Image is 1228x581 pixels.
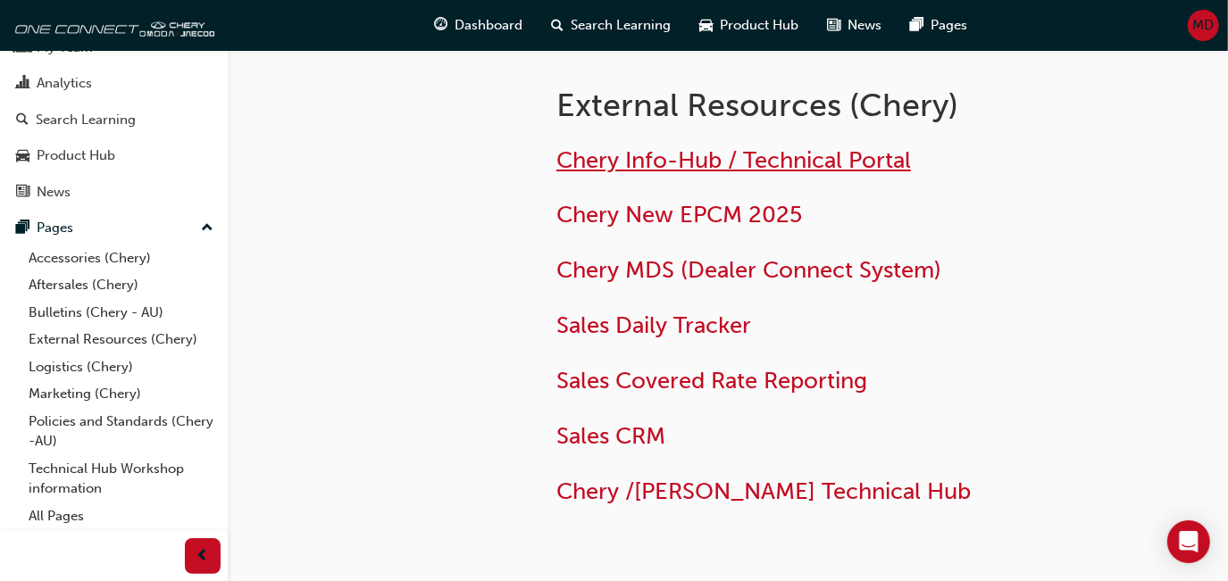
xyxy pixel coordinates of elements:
[21,380,221,408] a: Marketing (Chery)
[37,73,92,94] div: Analytics
[21,455,221,502] a: Technical Hub Workshop information
[16,112,29,129] span: search-icon
[556,201,802,228] a: Chery New EPCM 2025
[21,502,221,530] a: All Pages
[16,185,29,201] span: news-icon
[7,212,221,245] button: Pages
[700,14,714,37] span: car-icon
[721,15,799,36] span: Product Hub
[552,14,564,37] span: search-icon
[7,67,221,100] a: Analytics
[16,40,29,56] span: people-icon
[556,86,1092,125] h1: External Resources (Chery)
[421,7,538,44] a: guage-iconDashboard
[1193,15,1215,36] span: MD
[21,245,221,272] a: Accessories (Chery)
[572,15,672,36] span: Search Learning
[556,422,665,450] a: Sales CRM
[848,15,882,36] span: News
[21,353,221,381] a: Logistics (Chery)
[37,182,71,203] div: News
[814,7,897,44] a: news-iconNews
[556,146,911,174] a: Chery Info-Hub / Technical Portal
[9,7,214,43] img: oneconnect
[36,110,136,130] div: Search Learning
[37,145,115,166] div: Product Hub
[16,148,29,164] span: car-icon
[21,408,221,455] a: Policies and Standards (Chery -AU)
[196,545,210,568] span: prev-icon
[828,14,841,37] span: news-icon
[37,218,73,238] div: Pages
[7,104,221,137] a: Search Learning
[538,7,686,44] a: search-iconSearch Learning
[556,477,971,505] a: Chery /[PERSON_NAME] Technical Hub
[21,271,221,299] a: Aftersales (Chery)
[556,311,751,339] a: Sales Daily Tracker
[556,256,941,284] a: Chery MDS (Dealer Connect System)
[7,139,221,172] a: Product Hub
[16,220,29,237] span: pages-icon
[7,176,221,209] a: News
[897,7,982,44] a: pages-iconPages
[21,326,221,353] a: External Resources (Chery)
[1167,520,1210,563] div: Open Intercom Messenger
[455,15,523,36] span: Dashboard
[686,7,814,44] a: car-iconProduct Hub
[1188,10,1219,41] button: MD
[201,217,213,240] span: up-icon
[556,367,867,394] a: Sales Covered Rate Reporting
[931,15,968,36] span: Pages
[435,14,448,37] span: guage-icon
[21,299,221,327] a: Bulletins (Chery - AU)
[16,76,29,92] span: chart-icon
[911,14,924,37] span: pages-icon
